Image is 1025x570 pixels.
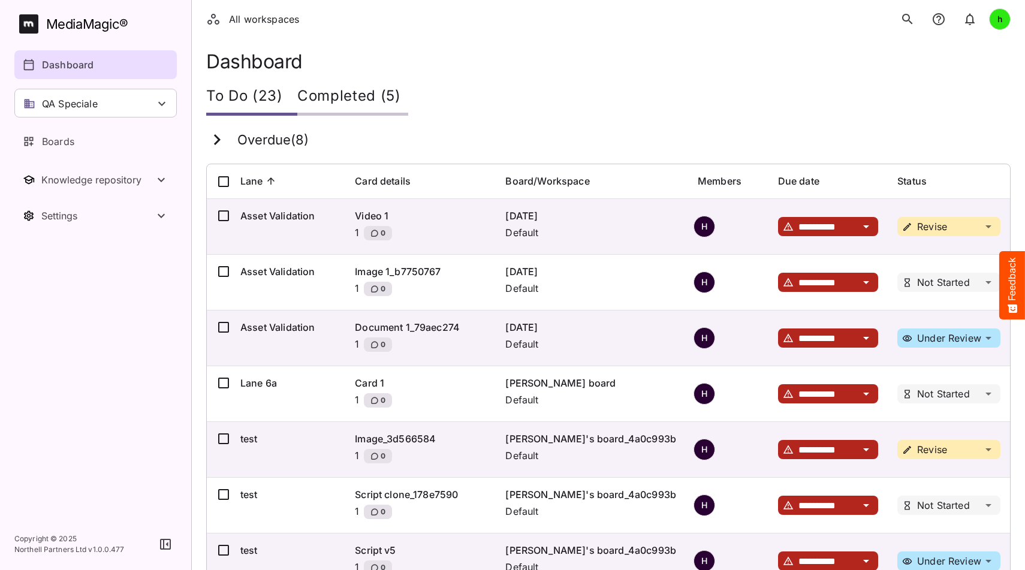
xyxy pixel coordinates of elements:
button: search [896,7,920,31]
p: Default [505,337,679,351]
div: H [694,327,715,349]
div: Knowledge repository [41,174,154,186]
p: [DATE] [505,209,679,223]
button: Toggle Knowledge repository [14,165,177,194]
p: test [240,543,336,557]
span: 0 [379,227,385,239]
span: 0 [379,283,385,295]
a: Boards [14,127,177,156]
p: Video 1 [355,209,486,223]
p: Revise [917,222,947,231]
p: [PERSON_NAME]'s board_4a0c993b [505,487,679,502]
p: Under Review [917,556,981,566]
p: Image_3d566584 [355,432,486,446]
p: Script clone_178e7590 [355,487,486,502]
p: [DATE] [505,264,679,279]
p: Default [505,393,679,407]
p: Revise [917,445,947,454]
div: H [694,494,715,516]
h1: Dashboard [206,50,1011,73]
p: Lane 6a [240,376,336,390]
p: Under Review [917,333,981,343]
div: h [989,8,1011,30]
nav: Knowledge repository [14,165,177,194]
p: 1 [355,225,359,245]
p: Board/Workspace [505,174,589,188]
a: MediaMagic® [19,14,177,34]
p: Not Started [917,389,970,399]
div: Completed (5) [297,80,408,116]
p: Default [505,225,679,240]
p: Lane [240,174,263,188]
p: Asset Validation [240,320,336,334]
p: [PERSON_NAME] board [505,376,679,390]
a: Dashboard [14,50,177,79]
p: test [240,432,336,446]
p: Asset Validation [240,209,336,223]
p: 1 [355,393,359,412]
p: Dashboard [42,58,94,72]
p: 1 [355,337,359,356]
p: [DATE] [505,320,679,334]
div: MediaMagic ® [46,14,128,34]
div: Settings [41,210,154,222]
span: 0 [379,450,385,462]
div: To Do (23) [206,80,297,116]
h3: Overdue ( 8 ) [237,132,309,148]
p: Card 1 [355,376,486,390]
p: Image 1_b7750767 [355,264,486,279]
div: H [694,272,715,293]
button: notifications [927,7,951,31]
button: Feedback [999,251,1025,319]
button: Toggle Settings [14,201,177,230]
p: Status [897,174,927,188]
span: 0 [379,339,385,351]
p: Not Started [917,278,970,287]
div: H [694,216,715,237]
p: Default [505,281,679,295]
div: H [694,383,715,405]
nav: Settings [14,201,177,230]
p: [PERSON_NAME]'s board_4a0c993b [505,543,679,557]
p: Members [698,174,741,188]
p: Document 1_79aec274 [355,320,486,334]
p: Northell Partners Ltd v 1.0.0.477 [14,544,125,555]
p: Default [505,504,679,518]
p: Due date [778,174,819,188]
span: 0 [379,506,385,518]
p: Not Started [917,500,970,510]
p: test [240,487,336,502]
p: Card details [355,174,411,188]
p: 1 [355,504,359,523]
p: [PERSON_NAME]'s board_4a0c993b [505,432,679,446]
p: Script v5 [355,543,486,557]
p: Asset Validation [240,264,336,279]
p: Boards [42,134,74,149]
button: notifications [958,7,982,31]
p: 1 [355,281,359,300]
p: Default [505,448,679,463]
div: H [694,439,715,460]
p: 1 [355,448,359,468]
p: QA Speciale [42,96,98,111]
p: Copyright © 2025 [14,533,125,544]
span: 0 [379,394,385,406]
